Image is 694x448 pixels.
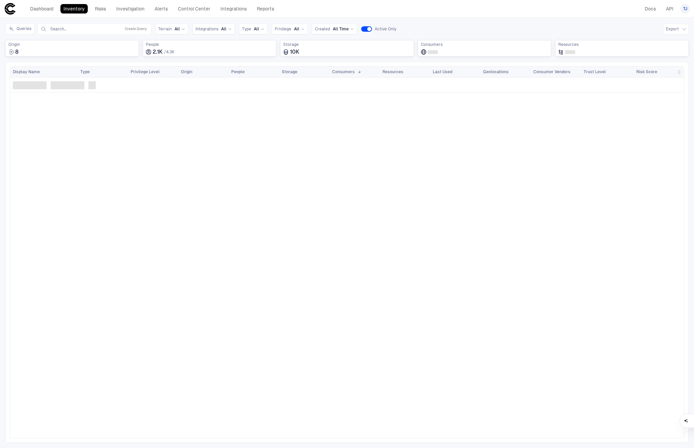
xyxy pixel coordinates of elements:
span: Created [315,26,330,32]
button: Queries [5,23,34,34]
div: Total sources where identities were created [5,40,139,56]
span: Storage [282,69,297,75]
div: Total resources accessed or granted by identities [555,40,689,56]
span: All [175,26,180,32]
span: Active Only [375,26,396,32]
span: Trust Level [584,69,606,75]
a: Inventory [60,4,88,13]
span: Resources [558,42,686,47]
span: Type [80,69,90,75]
span: / [164,50,166,54]
div: Total consumers using identities [418,40,551,56]
span: People [146,42,273,47]
span: 8 [15,49,19,55]
button: Create Query [124,25,148,33]
span: TJ [683,6,687,11]
a: Control Center [175,4,213,13]
a: Alerts [152,4,171,13]
span: All [221,26,226,32]
span: Integrations [195,26,218,32]
span: Consumer Vendors [533,69,570,75]
span: 10K [290,49,299,55]
span: Terrain [158,26,172,32]
a: Integrations [217,4,250,13]
div: Total employees associated with identities [143,40,276,56]
button: TJ [680,4,690,13]
span: Storage [283,42,410,47]
span: Last Used [433,69,452,75]
span: Privilege [275,26,291,32]
button: Export [663,24,689,34]
span: Privilege Level [131,69,160,75]
span: Resources [382,69,403,75]
a: Risks [92,4,109,13]
span: Geolocations [483,69,509,75]
a: API [663,4,676,13]
span: Consumers [332,69,355,75]
span: People [231,69,245,75]
div: Total storage locations where identities are stored [280,40,413,56]
span: Origin [8,42,136,47]
span: Origin [181,69,192,75]
span: Consumers [421,42,548,47]
span: Type [242,26,251,32]
span: 4.3K [166,50,175,54]
a: Reports [254,4,277,13]
span: 2.1K [153,49,163,55]
a: Investigation [113,4,148,13]
span: Risk Score [636,69,657,75]
span: All [294,26,299,32]
span: Display Name [13,69,40,75]
span: All Time [333,26,349,32]
span: All [254,26,259,32]
a: Docs [642,4,659,13]
div: Expand queries side panel [5,23,37,34]
a: Dashboard [27,4,56,13]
